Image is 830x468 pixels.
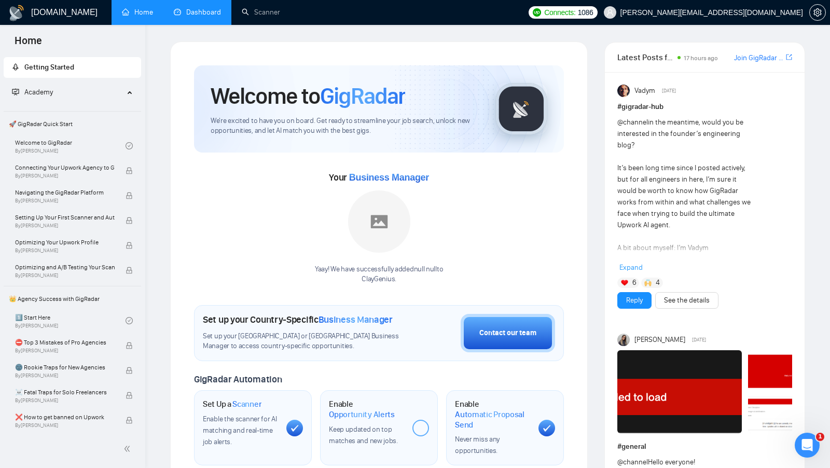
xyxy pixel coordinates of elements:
span: Set up your [GEOGRAPHIC_DATA] or [GEOGRAPHIC_DATA] Business Manager to access country-specific op... [203,332,409,351]
p: ClayGenius . [315,274,443,284]
span: lock [126,267,133,274]
span: Connects: [544,7,575,18]
span: lock [126,417,133,424]
span: Home [6,33,50,55]
span: [DATE] [662,86,676,95]
li: Getting Started [4,57,141,78]
img: F09H8D2MRBR-Screenshot%202025-09-29%20at%2014.54.13.png [617,350,742,433]
span: Your [329,172,429,183]
button: Reply [617,292,652,309]
span: By [PERSON_NAME] [15,397,115,404]
span: Optimizing Your Upwork Profile [15,237,115,247]
iframe: Intercom live chat [795,433,820,458]
h1: # gigradar-hub [617,101,792,113]
span: Automatic Proposal Send [455,409,530,430]
h1: Welcome to [211,82,405,110]
span: lock [126,392,133,399]
span: Setting Up Your First Scanner and Auto-Bidder [15,212,115,223]
span: lock [126,167,133,174]
a: setting [809,8,826,17]
span: ☠️ Fatal Traps for Solo Freelancers [15,387,115,397]
button: See the details [655,292,718,309]
span: export [786,53,792,61]
span: [PERSON_NAME] [634,334,685,346]
span: @channel [617,118,648,127]
span: rocket [12,63,19,71]
button: Contact our team [461,314,555,352]
span: check-circle [126,317,133,324]
span: fund-projection-screen [12,88,19,95]
a: homeHome [122,8,153,17]
h1: Set up your Country-Specific [203,314,393,325]
span: GigRadar [320,82,405,110]
span: Academy [12,88,53,97]
span: Getting Started [24,63,74,72]
span: user [606,9,614,16]
a: Welcome to GigRadarBy[PERSON_NAME] [15,134,126,157]
span: 17 hours ago [684,54,718,62]
span: lock [126,342,133,349]
span: check-circle [126,142,133,149]
span: Enable the scanner for AI matching and real-time job alerts. [203,415,277,446]
a: dashboardDashboard [174,8,221,17]
span: 4 [656,278,660,288]
span: ❌ How to get banned on Upwork [15,412,115,422]
a: See the details [664,295,710,306]
span: Never miss any opportunities. [455,435,500,455]
span: By [PERSON_NAME] [15,348,115,354]
a: Join GigRadar Slack Community [734,52,784,64]
h1: Enable [455,399,530,430]
span: Business Manager [319,314,393,325]
span: By [PERSON_NAME] [15,373,115,379]
img: Vadym [617,85,630,97]
span: GigRadar Automation [194,374,282,385]
span: We're excited to have you on board. Get ready to streamline your job search, unlock new opportuni... [211,116,479,136]
span: By [PERSON_NAME] [15,173,115,179]
a: export [786,52,792,62]
span: Vadym [634,85,655,97]
span: 1 [816,433,824,441]
span: lock [126,192,133,199]
span: 1086 [578,7,593,18]
img: gigradar-logo.png [495,83,547,135]
img: logo [8,5,25,21]
span: lock [126,217,133,224]
a: searchScanner [242,8,280,17]
span: By [PERSON_NAME] [15,198,115,204]
img: 🙌 [644,279,652,286]
span: Expand [619,263,643,272]
span: 🚀 GigRadar Quick Start [5,114,140,134]
img: placeholder.png [348,190,410,253]
a: 1️⃣ Start HereBy[PERSON_NAME] [15,309,126,332]
div: Yaay! We have successfully added null null to [315,265,443,284]
a: Reply [626,295,643,306]
span: [DATE] [692,335,706,345]
span: Latest Posts from the GigRadar Community [617,51,674,64]
img: Mariia Heshka [617,334,630,346]
span: Navigating the GigRadar Platform [15,187,115,198]
span: Scanner [232,399,261,409]
span: ⛔ Top 3 Mistakes of Pro Agencies [15,337,115,348]
img: upwork-logo.png [533,8,541,17]
span: Academy [24,88,53,97]
span: Connecting Your Upwork Agency to GigRadar [15,162,115,173]
span: Keep updated on top matches and new jobs. [329,425,398,445]
span: By [PERSON_NAME] [15,422,115,429]
span: 6 [632,278,637,288]
span: double-left [123,444,134,454]
span: lock [126,242,133,249]
span: lock [126,367,133,374]
div: Contact our team [479,327,536,339]
span: By [PERSON_NAME] [15,247,115,254]
span: Optimizing and A/B Testing Your Scanner for Better Results [15,262,115,272]
img: ❤️ [621,279,628,286]
span: 👑 Agency Success with GigRadar [5,288,140,309]
span: 🌚 Rookie Traps for New Agencies [15,362,115,373]
button: setting [809,4,826,21]
span: Opportunity Alerts [329,409,395,420]
h1: Set Up a [203,399,261,409]
h1: # general [617,441,792,452]
span: By [PERSON_NAME] [15,272,115,279]
span: @channel [617,458,648,466]
h1: Enable [329,399,404,419]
